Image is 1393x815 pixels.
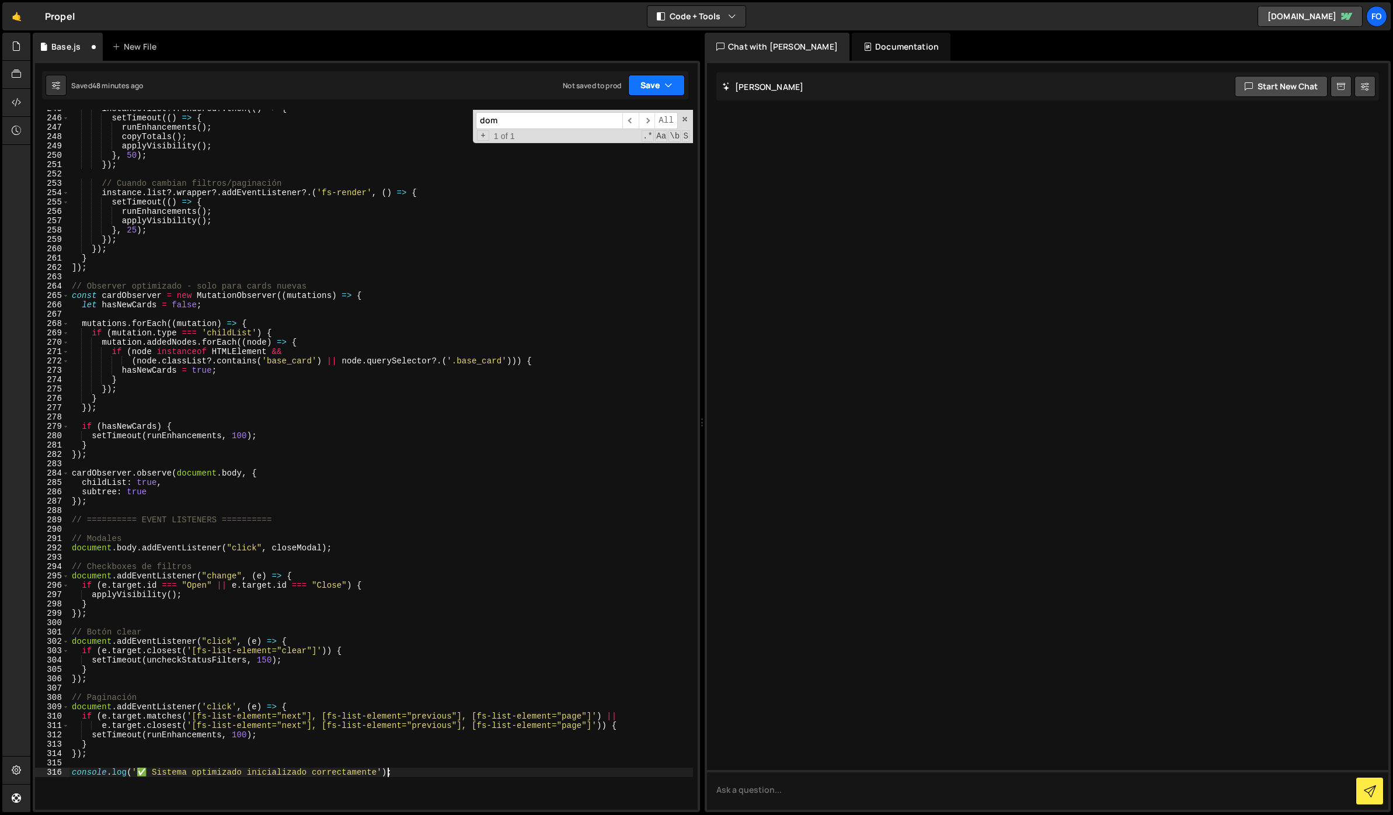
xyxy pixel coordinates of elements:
[35,151,69,160] div: 250
[35,254,69,263] div: 261
[35,469,69,478] div: 284
[35,263,69,272] div: 262
[35,693,69,702] div: 308
[655,130,667,142] span: CaseSensitive Search
[35,441,69,450] div: 281
[35,113,69,123] div: 246
[622,112,639,129] span: ​
[35,347,69,356] div: 271
[35,712,69,721] div: 310
[35,310,69,319] div: 267
[35,384,69,394] div: 275
[35,497,69,506] div: 287
[35,123,69,132] div: 247
[35,721,69,730] div: 311
[35,319,69,328] div: 268
[35,291,69,300] div: 265
[35,412,69,422] div: 278
[35,235,69,244] div: 259
[668,130,681,142] span: Whole Word Search
[35,571,69,581] div: 295
[35,141,69,151] div: 249
[639,112,655,129] span: ​
[35,534,69,543] div: 291
[35,562,69,571] div: 294
[35,506,69,515] div: 288
[35,403,69,412] div: 277
[71,81,143,91] div: Saved
[489,131,520,141] span: 1 of 1
[35,179,69,188] div: 253
[35,758,69,768] div: 315
[35,525,69,534] div: 290
[112,41,161,53] div: New File
[35,422,69,431] div: 279
[476,112,622,129] input: Search for
[35,702,69,712] div: 309
[35,226,69,235] div: 258
[35,366,69,375] div: 273
[51,41,81,53] div: Base.js
[722,81,803,92] h2: [PERSON_NAME]
[35,749,69,758] div: 314
[35,590,69,599] div: 297
[45,9,75,23] div: Propel
[35,394,69,403] div: 276
[35,244,69,254] div: 260
[35,300,69,310] div: 266
[654,112,678,129] span: Alt-Enter
[35,599,69,609] div: 298
[35,328,69,338] div: 269
[35,515,69,525] div: 289
[1366,6,1387,27] a: fo
[647,6,746,27] button: Code + Tools
[35,637,69,646] div: 302
[852,33,950,61] div: Documentation
[35,768,69,777] div: 316
[35,431,69,441] div: 280
[35,656,69,665] div: 304
[35,487,69,497] div: 286
[477,130,489,141] span: Toggle Replace mode
[35,543,69,553] div: 292
[35,618,69,627] div: 300
[35,665,69,674] div: 305
[35,160,69,169] div: 251
[35,684,69,693] div: 307
[35,375,69,384] div: 274
[35,197,69,207] div: 255
[92,81,143,91] div: 48 minutes ago
[35,272,69,282] div: 263
[563,81,621,91] div: Not saved to prod
[35,188,69,197] div: 254
[35,553,69,562] div: 293
[35,730,69,740] div: 312
[628,75,685,96] button: Save
[1258,6,1363,27] a: [DOMAIN_NAME]
[642,130,654,142] span: RegExp Search
[35,132,69,141] div: 248
[35,627,69,637] div: 301
[682,130,689,142] span: Search In Selection
[35,338,69,347] div: 270
[35,581,69,590] div: 296
[35,450,69,459] div: 282
[35,169,69,179] div: 252
[35,674,69,684] div: 306
[35,207,69,216] div: 256
[35,609,69,618] div: 299
[35,646,69,656] div: 303
[35,282,69,291] div: 264
[35,216,69,226] div: 257
[35,740,69,749] div: 313
[2,2,31,30] a: 🤙
[35,459,69,469] div: 283
[705,33,849,61] div: Chat with [PERSON_NAME]
[35,478,69,487] div: 285
[1235,76,1328,97] button: Start new chat
[35,356,69,366] div: 272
